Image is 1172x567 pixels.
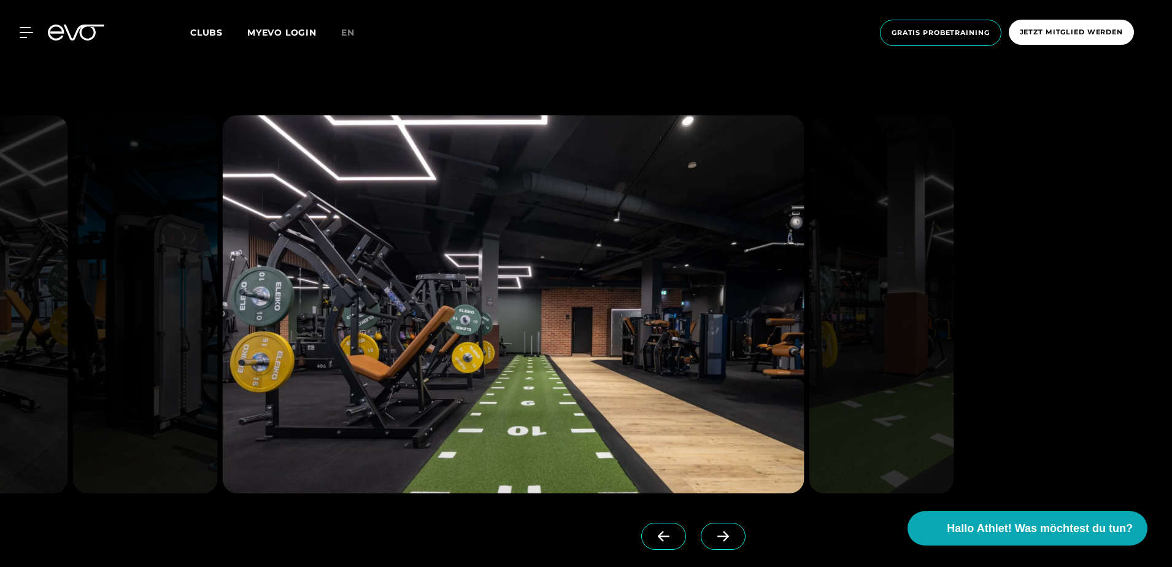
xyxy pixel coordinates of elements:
span: Jetzt Mitglied werden [1020,27,1123,37]
a: en [341,26,369,40]
a: Jetzt Mitglied werden [1005,20,1138,46]
span: Hallo Athlet! Was möchtest du tun? [947,520,1133,537]
a: MYEVO LOGIN [247,27,317,38]
a: Gratis Probetraining [876,20,1005,46]
img: evofitness [809,115,954,493]
img: evofitness [72,115,218,493]
img: evofitness [223,115,804,493]
span: Gratis Probetraining [892,28,990,38]
span: en [341,27,355,38]
button: Hallo Athlet! Was möchtest du tun? [908,511,1147,546]
a: Clubs [190,26,247,38]
span: Clubs [190,27,223,38]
